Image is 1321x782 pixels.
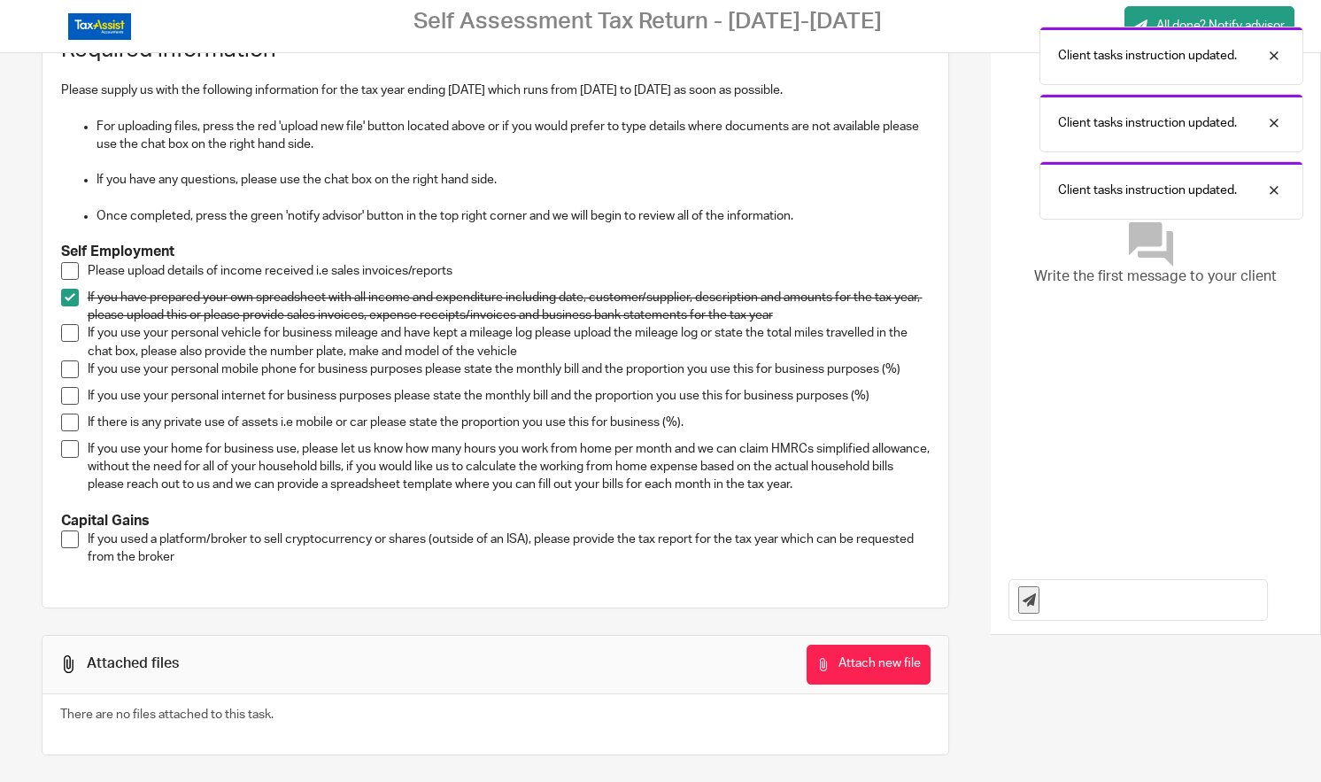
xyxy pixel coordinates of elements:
[413,8,882,35] h2: Self Assessment Tax Return - [DATE]-[DATE]
[61,244,174,259] strong: Self Employment
[88,414,931,431] p: If there is any private use of assets i.e mobile or car please state the proportion you use this ...
[88,262,931,280] p: Please upload details of income received i.e sales invoices/reports
[1034,267,1277,287] span: Write the first message to your client
[88,387,931,405] p: If you use your personal internet for business purposes please state the monthly bill and the pro...
[88,440,931,494] p: If you use your home for business use, please let us know how many hours you work from home per m...
[97,207,931,225] p: Once completed, press the green 'notify advisor' button in the top right corner and we will begin...
[88,530,931,567] p: If you used a platform/broker to sell cryptocurrency or shares (outside of an ISA), please provid...
[1058,47,1237,65] p: Client tasks instruction updated.
[1124,6,1294,46] a: All done? Notify advisor
[88,289,931,325] p: If you have prepared your own spreadsheet with all income and expenditure including date, custome...
[88,324,931,360] p: If you use your personal vehicle for business mileage and have kept a mileage log please upload t...
[68,13,131,40] img: Logo_TaxAssistAccountants_FullColour_RGB.png
[97,118,931,154] p: For uploading files, press the red 'upload new file' button located above or if you would prefer ...
[61,514,150,528] strong: Capital Gains
[97,171,931,189] p: If you have any questions, please use the chat box on the right hand side.
[1058,114,1237,132] p: Client tasks instruction updated.
[61,81,931,99] p: Please supply us with the following information for the tax year ending [DATE] which runs from [D...
[807,645,931,685] button: Attach new file
[87,654,179,673] div: Attached files
[1058,182,1237,199] p: Client tasks instruction updated.
[88,360,931,378] p: If you use your personal mobile phone for business purposes please state the monthly bill and the...
[60,708,274,721] span: There are no files attached to this task.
